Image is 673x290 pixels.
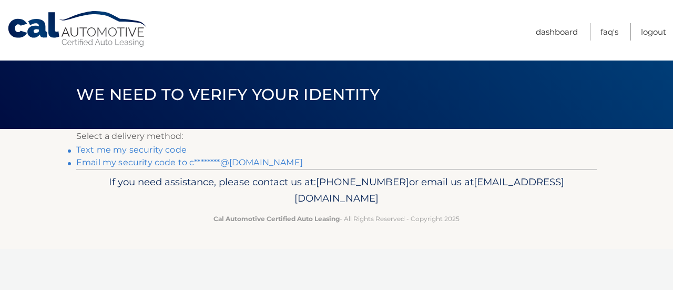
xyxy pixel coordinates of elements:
[76,129,597,144] p: Select a delivery method:
[76,157,303,167] a: Email my security code to c********@[DOMAIN_NAME]
[316,176,409,188] span: [PHONE_NUMBER]
[83,174,590,207] p: If you need assistance, please contact us at: or email us at
[76,145,187,155] a: Text me my security code
[76,85,380,104] span: We need to verify your identity
[641,23,666,41] a: Logout
[600,23,618,41] a: FAQ's
[536,23,578,41] a: Dashboard
[83,213,590,224] p: - All Rights Reserved - Copyright 2025
[213,215,340,223] strong: Cal Automotive Certified Auto Leasing
[7,11,149,48] a: Cal Automotive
